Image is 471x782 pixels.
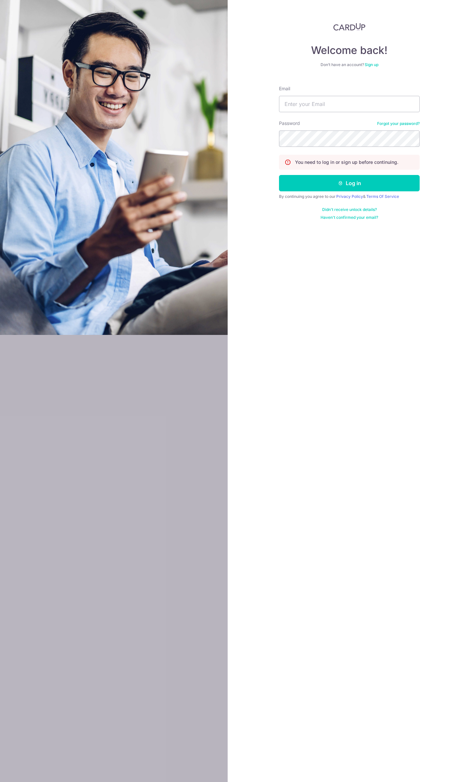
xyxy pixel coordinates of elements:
a: Haven't confirmed your email? [321,215,378,220]
a: Didn't receive unlock details? [322,207,377,212]
button: Log in [279,175,420,191]
a: Sign up [365,62,378,67]
div: Don’t have an account? [279,62,420,67]
a: Forgot your password? [377,121,420,126]
div: By continuing you agree to our & [279,194,420,199]
h4: Welcome back! [279,44,420,57]
a: Privacy Policy [336,194,363,199]
a: Terms Of Service [366,194,399,199]
img: CardUp Logo [333,23,365,31]
p: You need to log in or sign up before continuing. [295,159,398,165]
label: Password [279,120,300,127]
label: Email [279,85,290,92]
input: Enter your Email [279,96,420,112]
